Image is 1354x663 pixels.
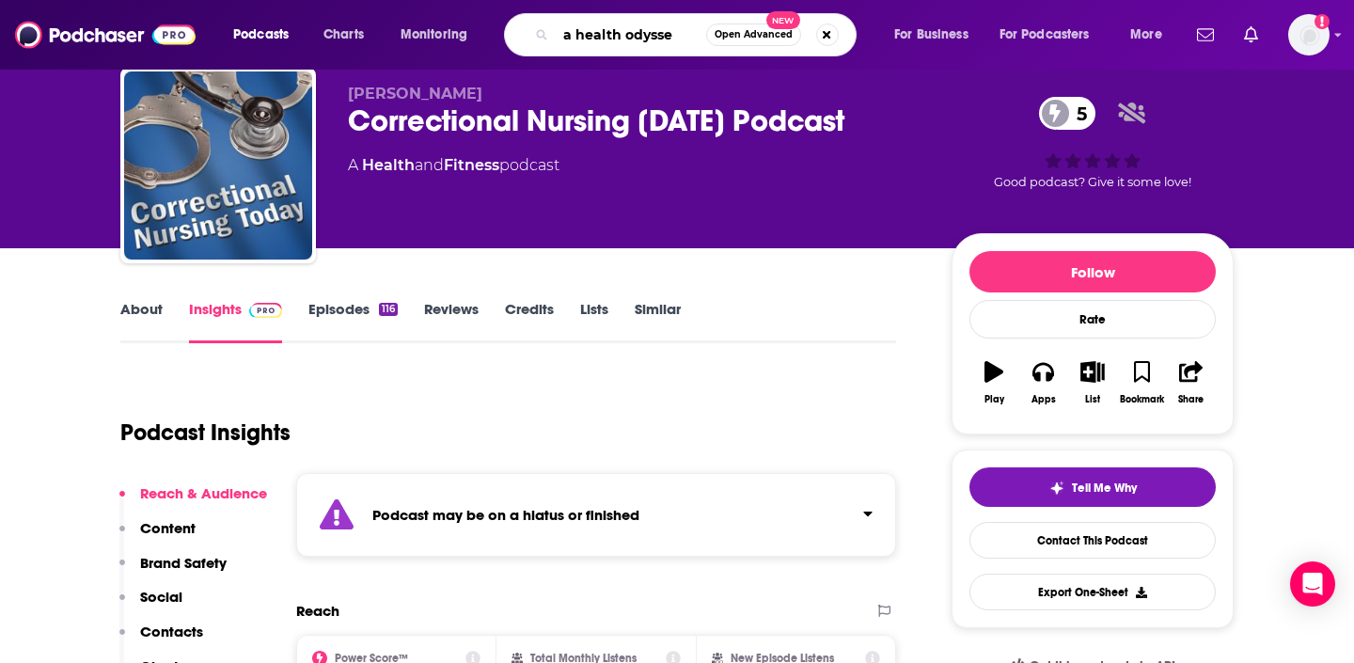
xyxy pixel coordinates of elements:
p: Social [140,588,182,606]
div: 116 [379,303,398,316]
button: open menu [1117,20,1186,50]
button: open menu [220,20,313,50]
span: [PERSON_NAME] [348,85,482,103]
div: List [1085,394,1100,405]
button: Bookmark [1117,349,1166,417]
a: InsightsPodchaser Pro [189,300,282,343]
a: Charts [311,20,375,50]
span: 5 [1058,97,1096,130]
p: Contacts [140,623,203,640]
button: open menu [987,20,1117,50]
a: 5 [1039,97,1096,130]
a: Similar [635,300,681,343]
a: Contact This Podcast [969,522,1216,559]
a: Show notifications dropdown [1236,19,1266,51]
p: Brand Safety [140,554,227,572]
a: Lists [580,300,608,343]
span: Tell Me Why [1072,481,1137,496]
span: Monitoring [401,22,467,48]
strong: Podcast may be on a hiatus or finished [372,506,639,524]
div: Rate [969,300,1216,339]
div: Bookmark [1120,394,1164,405]
button: Content [119,519,196,554]
a: Reviews [424,300,479,343]
button: Social [119,588,182,623]
button: Brand Safety [119,554,227,589]
span: Good podcast? Give it some love! [994,175,1191,189]
button: Open AdvancedNew [706,24,801,46]
button: open menu [881,20,992,50]
button: List [1068,349,1117,417]
span: For Podcasters [1000,22,1090,48]
section: Click to expand status details [296,473,896,557]
button: tell me why sparkleTell Me Why [969,467,1216,507]
span: New [766,11,800,29]
button: Follow [969,251,1216,292]
span: More [1130,22,1162,48]
span: Charts [323,22,364,48]
div: Play [984,394,1004,405]
span: Logged in as kkitamorn [1288,14,1330,55]
div: Apps [1031,394,1056,405]
a: Fitness [444,156,499,174]
button: Contacts [119,623,203,657]
span: For Business [894,22,968,48]
img: Podchaser - Follow, Share and Rate Podcasts [15,17,196,53]
div: Open Intercom Messenger [1290,561,1335,607]
button: Export One-Sheet [969,574,1216,610]
input: Search podcasts, credits, & more... [556,20,706,50]
img: Correctional Nursing Today Podcast [124,71,312,260]
span: and [415,156,444,174]
a: Show notifications dropdown [1189,19,1221,51]
button: Apps [1018,349,1067,417]
div: Search podcasts, credits, & more... [522,13,874,56]
a: Credits [505,300,554,343]
a: Episodes116 [308,300,398,343]
button: open menu [387,20,492,50]
img: Podchaser Pro [249,303,282,318]
div: 5Good podcast? Give it some love! [952,85,1234,201]
button: Reach & Audience [119,484,267,519]
a: About [120,300,163,343]
div: Share [1178,394,1204,405]
button: Play [969,349,1018,417]
div: A podcast [348,154,559,177]
img: User Profile [1288,14,1330,55]
h2: Reach [296,602,339,620]
a: Health [362,156,415,174]
img: tell me why sparkle [1049,481,1064,496]
p: Reach & Audience [140,484,267,502]
span: Open Advanced [715,30,793,39]
button: Show profile menu [1288,14,1330,55]
svg: Add a profile image [1315,14,1330,29]
h1: Podcast Insights [120,418,291,447]
button: Share [1167,349,1216,417]
p: Content [140,519,196,537]
span: Podcasts [233,22,289,48]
